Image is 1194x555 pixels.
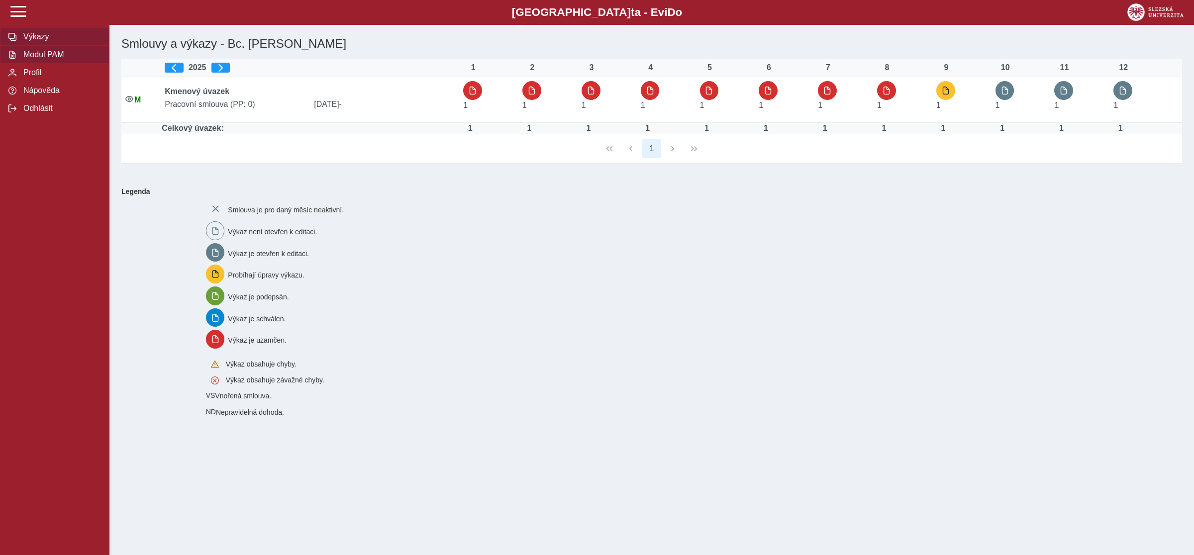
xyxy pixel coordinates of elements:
[206,391,215,399] span: Smlouva vnořená do kmene
[818,101,822,109] span: Úvazek : 8 h / den. 40 h / týden.
[641,101,645,109] span: Úvazek : 8 h / den. 40 h / týden.
[226,360,297,368] span: Výkaz obsahuje chyby.
[759,101,763,109] span: Úvazek : 8 h / den. 40 h / týden.
[936,63,956,72] div: 9
[874,124,894,133] div: Úvazek : 8 h / den. 40 h / týden.
[933,124,953,133] div: Úvazek : 8 h / den. 40 h / týden.
[463,63,483,72] div: 1
[700,63,720,72] div: 5
[20,32,101,41] span: Výkazy
[582,63,601,72] div: 3
[165,63,455,73] div: 2025
[697,124,717,133] div: Úvazek : 8 h / den. 40 h / týden.
[522,63,542,72] div: 2
[815,124,835,133] div: Úvazek : 8 h / den. 40 h / týden.
[579,124,598,133] div: Úvazek : 8 h / den. 40 h / týden.
[519,124,539,133] div: Úvazek : 8 h / den. 40 h / týden.
[759,63,779,72] div: 6
[700,101,704,109] span: Úvazek : 8 h / den. 40 h / týden.
[226,376,324,384] span: Výkaz obsahuje závažné chyby.
[228,249,309,257] span: Výkaz je otevřen k editaci.
[582,101,586,109] span: Úvazek : 8 h / den. 40 h / týden.
[310,100,459,109] span: [DATE]
[20,86,101,95] span: Nápověda
[642,139,661,158] button: 1
[1127,3,1184,21] img: logo_web_su.png
[877,101,882,109] span: Úvazek : 8 h / den. 40 h / týden.
[228,206,344,214] span: Smlouva je pro daný měsíc neaktivní.
[993,124,1012,133] div: Úvazek : 8 h / den. 40 h / týden.
[676,6,683,18] span: o
[460,124,480,133] div: Úvazek : 8 h / den. 40 h / týden.
[1051,124,1071,133] div: Úvazek : 8 h / den. 40 h / týden.
[134,95,141,104] span: Údaje souhlasí s údaji v Magionu
[667,6,675,18] span: D
[161,123,459,134] td: Celkový úvazek:
[165,87,229,95] b: Kmenový úvazek
[1113,63,1133,72] div: 12
[1113,101,1118,109] span: Úvazek : 8 h / den. 40 h / týden.
[125,95,133,103] i: Smlouva je aktivní
[877,63,897,72] div: 8
[117,184,1178,199] b: Legenda
[206,408,216,416] span: Smlouva vnořená do kmene
[20,104,101,113] span: Odhlásit
[638,124,658,133] div: Úvazek : 8 h / den. 40 h / týden.
[228,293,289,301] span: Výkaz je podepsán.
[117,33,1008,55] h1: Smlouvy a výkazy - Bc. [PERSON_NAME]
[1110,124,1130,133] div: Úvazek : 8 h / den. 40 h / týden.
[1054,63,1074,72] div: 11
[936,101,941,109] span: Úvazek : 8 h / den. 40 h / týden.
[995,63,1015,72] div: 10
[228,271,304,279] span: Probíhají úpravy výkazu.
[20,68,101,77] span: Profil
[463,101,468,109] span: Úvazek : 8 h / den. 40 h / týden.
[522,101,527,109] span: Úvazek : 8 h / den. 40 h / týden.
[161,100,310,109] span: Pracovní smlouva (PP: 0)
[228,336,287,344] span: Výkaz je uzamčen.
[228,314,286,322] span: Výkaz je schválen.
[216,408,284,416] span: Nepravidelná dohoda.
[641,63,661,72] div: 4
[228,228,317,236] span: Výkaz není otevřen k editaci.
[995,101,1000,109] span: Úvazek : 8 h / den. 40 h / týden.
[1054,101,1059,109] span: Úvazek : 8 h / den. 40 h / týden.
[631,6,634,18] span: t
[756,124,776,133] div: Úvazek : 8 h / den. 40 h / týden.
[20,50,101,59] span: Modul PAM
[818,63,838,72] div: 7
[30,6,1164,19] b: [GEOGRAPHIC_DATA] a - Evi
[339,100,342,108] span: -
[215,392,271,400] span: Vnořená smlouva.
